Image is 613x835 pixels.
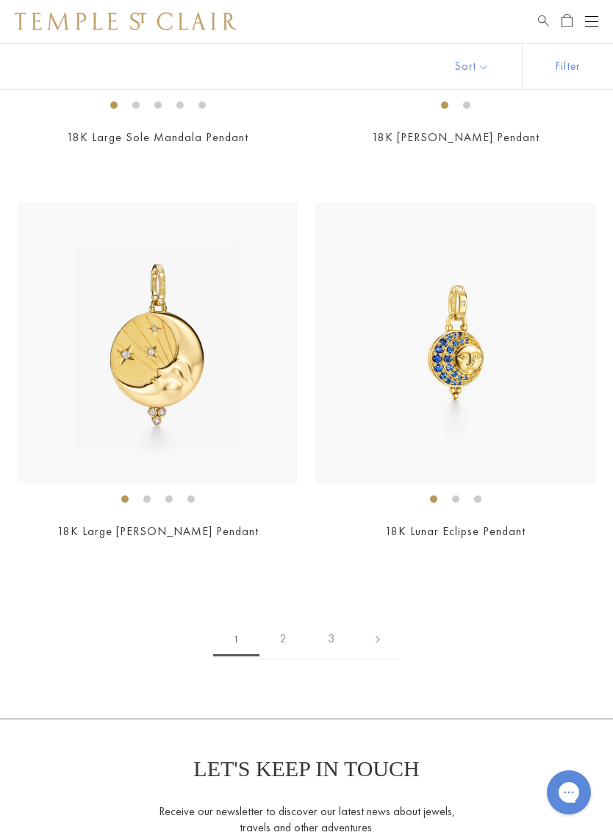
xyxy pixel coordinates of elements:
iframe: Gorgias live chat messenger [539,766,598,820]
a: 18K Large Sole Mandala Pendant [67,130,248,146]
img: P41816-LUNA30 [18,204,298,484]
button: Show sort by [422,45,522,90]
p: LET'S KEEP IN TOUCH [193,757,419,782]
a: 18K Lunar Eclipse Pendant [385,524,526,540]
a: 3 [307,620,355,660]
button: Open navigation [585,13,598,31]
a: 2 [259,620,307,660]
a: Next page [355,620,401,660]
a: Open Shopping Bag [562,13,573,31]
a: 18K [PERSON_NAME] Pendant [372,130,539,146]
a: Search [538,13,549,31]
a: 18K Large [PERSON_NAME] Pendant [57,524,259,540]
button: Show filters [522,45,613,90]
img: Temple St. Clair [15,13,237,31]
span: 1 [213,623,259,657]
img: 18K Lunar Eclipse Pendant [315,204,595,484]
